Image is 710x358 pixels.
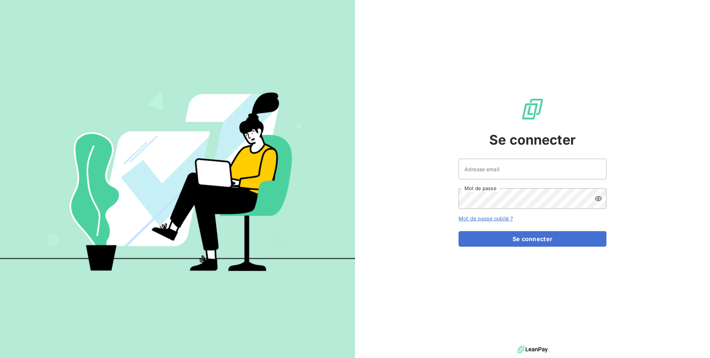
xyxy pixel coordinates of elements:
button: Se connecter [459,231,606,247]
img: Logo LeanPay [521,97,544,121]
span: Se connecter [489,130,576,150]
input: placeholder [459,159,606,179]
a: Mot de passe oublié ? [459,215,513,222]
img: logo [517,344,548,355]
